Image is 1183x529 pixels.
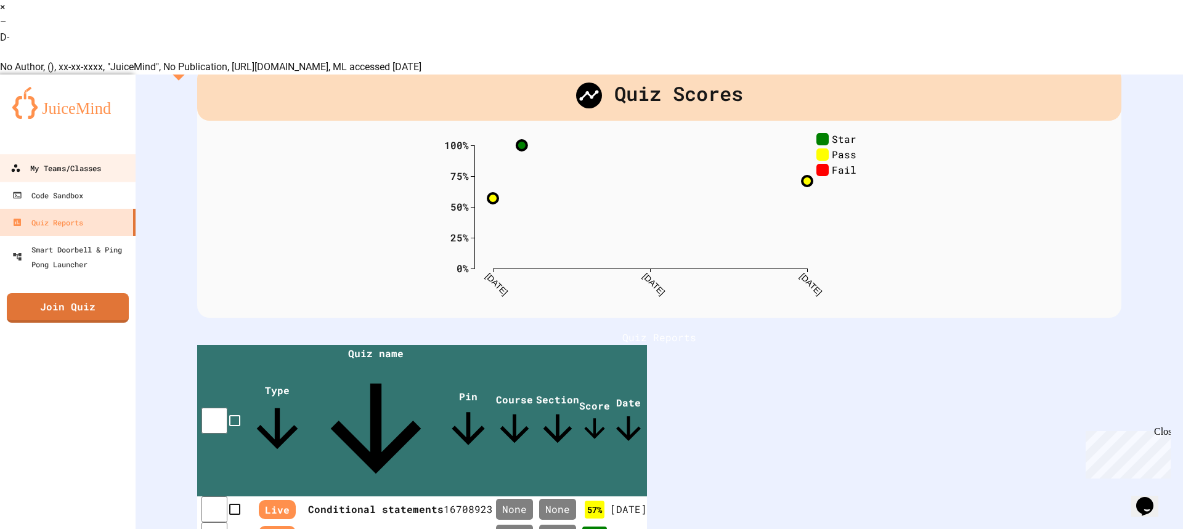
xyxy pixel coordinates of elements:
text: 100% [444,139,469,151]
div: My Teams/Classes [10,160,101,176]
span: Section [536,393,579,450]
text: 50% [450,200,469,213]
img: logo-orange.svg [12,87,123,119]
span: Quiz name [308,347,444,496]
text: [DATE] [641,272,667,297]
span: Live [259,500,296,519]
span: Score [579,399,610,444]
div: None [496,499,533,520]
iframe: chat widget [1081,426,1171,479]
span: Course [493,393,536,450]
span: Date [610,396,647,447]
text: 0% [457,262,469,275]
div: Quiz Reports [12,215,83,230]
h1: Quiz Reports [197,330,1121,345]
text: [DATE] [798,272,824,297]
input: select all desserts [201,408,227,434]
div: Smart Doorbell & Ping Pong Launcher [12,242,131,272]
div: None [539,499,576,520]
div: Code Sandbox [12,188,83,203]
div: Quiz Scores [197,67,1121,121]
text: Star [832,132,856,145]
span: Pin [444,390,493,453]
td: [DATE] [610,496,647,522]
div: 57 % [585,501,604,519]
span: Type [246,384,308,459]
text: 75% [450,169,469,182]
iframe: chat widget [1131,480,1171,517]
text: 25% [450,231,469,244]
text: [DATE] [484,272,510,297]
td: 16708923 [444,496,493,522]
text: Fail [832,163,856,176]
a: Join Quiz [7,293,129,323]
div: Chat with us now!Close [5,5,85,78]
th: Conditional statements [308,496,444,522]
text: Pass [832,148,856,161]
